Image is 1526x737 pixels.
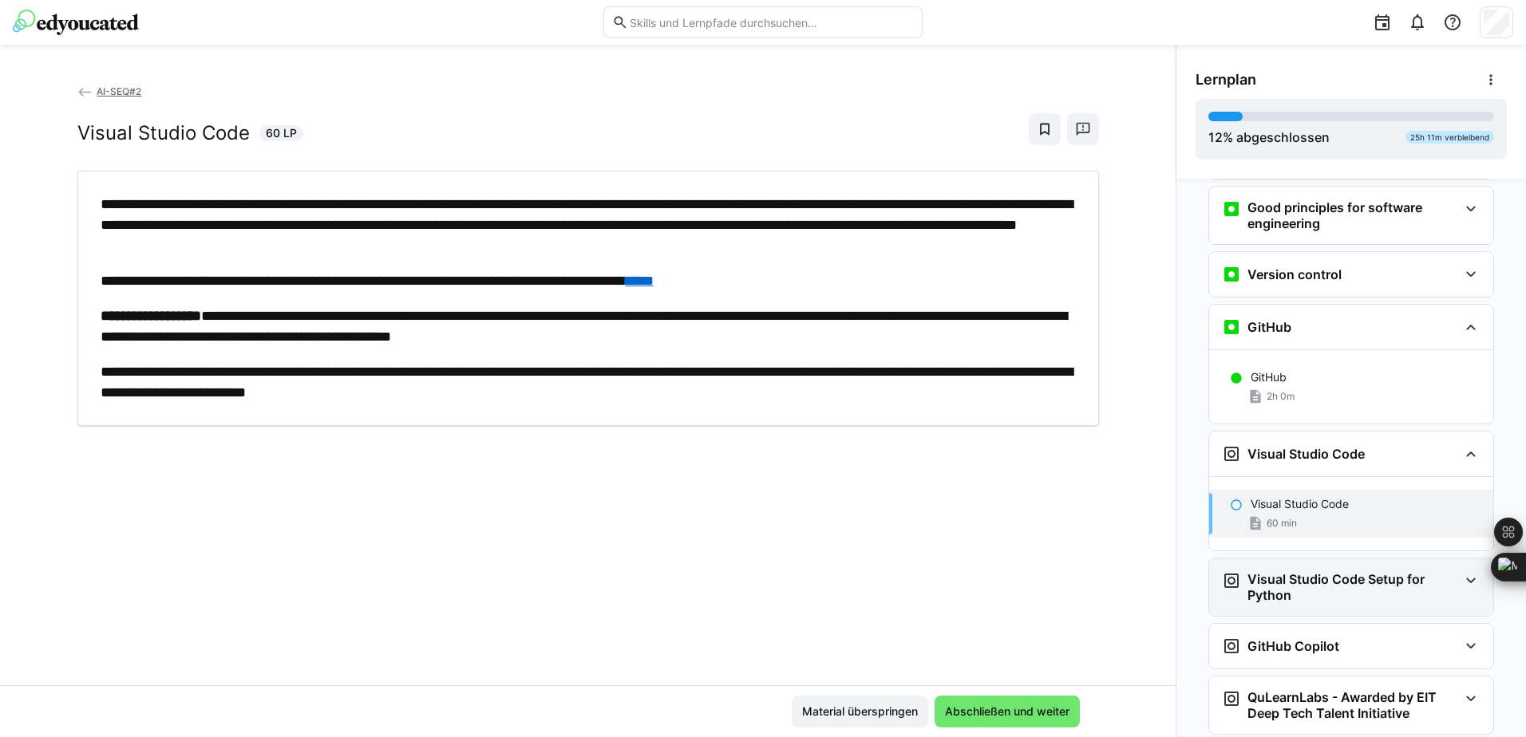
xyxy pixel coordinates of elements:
[266,125,297,141] span: 60 LP
[1405,131,1494,144] div: 25h 11m verbleibend
[1247,266,1342,282] h3: Version control
[77,121,250,145] h2: Visual Studio Code
[1247,689,1458,721] h3: QuLearnLabs - Awarded by EIT Deep Tech Talent Initiative
[1251,369,1287,385] p: GitHub
[800,703,920,719] span: Material überspringen
[77,85,142,97] a: AI-SEQ#2
[1247,446,1365,462] h3: Visual Studio Code
[1247,199,1458,231] h3: Good principles for software engineering
[628,15,914,30] input: Skills und Lernpfade durchsuchen…
[1247,319,1291,335] h3: GitHub
[935,696,1080,727] button: Abschließen und weiter
[1208,129,1223,145] span: 12
[1196,71,1256,89] span: Lernplan
[1251,496,1349,512] p: Visual Studio Code
[1247,571,1458,603] h3: Visual Studio Code Setup for Python
[97,85,141,97] span: AI-SEQ#2
[1267,517,1297,530] span: 60 min
[792,696,928,727] button: Material überspringen
[1247,638,1339,654] h3: GitHub Copilot
[943,703,1072,719] span: Abschließen und weiter
[1208,128,1330,147] div: % abgeschlossen
[1267,390,1295,403] span: 2h 0m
